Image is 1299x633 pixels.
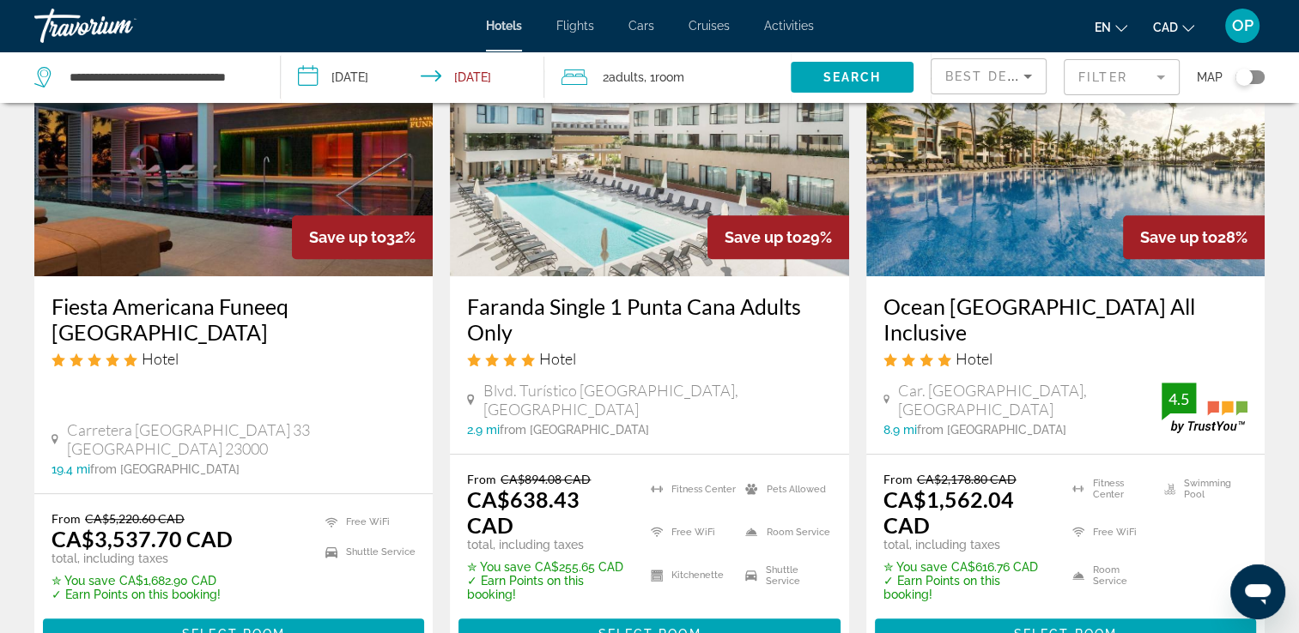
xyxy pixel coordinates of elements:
li: Shuttle Service [737,558,831,593]
span: Hotel [956,349,992,368]
span: Save up to [725,228,802,246]
button: Filter [1064,58,1180,96]
span: ✮ You save [52,574,115,588]
span: from [GEOGRAPHIC_DATA] [500,423,649,437]
li: Free WiFi [1064,515,1156,549]
ins: CA$1,562.04 CAD [883,486,1014,538]
span: Map [1197,65,1223,89]
li: Free WiFi [642,515,737,549]
span: Best Deals [945,69,1035,83]
button: Travelers: 2 adults, 0 children [544,51,791,103]
ins: CA$3,537.70 CAD [52,526,233,552]
span: From [52,511,81,526]
span: 19.4 mi [52,462,90,476]
img: trustyou-badge.svg [1162,383,1247,433]
li: Room Service [1064,558,1156,593]
span: Save up to [309,228,386,246]
span: ✮ You save [467,560,531,574]
span: , 1 [644,65,684,89]
span: Search [822,70,881,84]
span: From [883,472,913,486]
p: total, including taxes [883,538,1051,552]
li: Room Service [737,515,831,549]
p: ✓ Earn Points on this booking! [52,588,233,601]
p: total, including taxes [467,538,629,552]
span: Blvd. Turístico [GEOGRAPHIC_DATA], [GEOGRAPHIC_DATA] [483,381,832,419]
li: Pets Allowed [737,472,831,506]
div: 4.5 [1162,389,1196,409]
p: CA$616.76 CAD [883,560,1051,574]
img: Hotel image [34,2,433,276]
p: total, including taxes [52,552,233,565]
span: Save up to [1140,228,1217,246]
iframe: Button to launch messaging window [1230,564,1285,619]
a: Cruises [689,19,730,33]
span: Hotel [539,349,576,368]
span: ✮ You save [883,560,947,574]
span: From [467,472,496,486]
a: Cars [628,19,654,33]
span: Room [655,70,684,84]
span: from [GEOGRAPHIC_DATA] [90,462,240,476]
p: ✓ Earn Points on this booking! [883,574,1051,601]
span: Carretera [GEOGRAPHIC_DATA] 33 [GEOGRAPHIC_DATA] 23000 [67,420,416,458]
span: CAD [1153,21,1178,34]
a: Hotels [486,19,522,33]
span: Adults [609,70,644,84]
div: 4 star Hotel [883,349,1247,368]
div: 28% [1123,215,1265,259]
div: 29% [707,215,849,259]
img: Hotel image [866,2,1265,276]
del: CA$5,220.60 CAD [85,511,185,526]
button: Search [791,62,914,93]
li: Fitness Center [1064,472,1156,506]
del: CA$894.08 CAD [501,472,591,486]
span: en [1095,21,1111,34]
button: Check-in date: Feb 15, 2026 Check-out date: Feb 19, 2026 [281,51,544,103]
span: 8.9 mi [883,423,917,437]
mat-select: Sort by [945,66,1032,87]
a: Activities [764,19,814,33]
li: Shuttle Service [317,541,416,563]
button: Change language [1095,15,1127,39]
ins: CA$638.43 CAD [467,486,580,538]
div: 5 star Hotel [52,349,416,368]
li: Free WiFi [317,511,416,533]
p: ✓ Earn Points on this booking! [467,574,629,601]
li: Swimming Pool [1156,472,1247,506]
span: from [GEOGRAPHIC_DATA] [917,423,1066,437]
p: CA$1,682.90 CAD [52,574,233,588]
button: User Menu [1220,8,1265,44]
button: Toggle map [1223,69,1265,85]
div: 4 star Hotel [467,349,831,368]
p: CA$255.65 CAD [467,560,629,574]
a: Fiesta Americana Funeeq [GEOGRAPHIC_DATA] [52,293,416,345]
div: 32% [292,215,433,259]
a: Ocean [GEOGRAPHIC_DATA] All Inclusive [883,293,1247,345]
li: Fitness Center [642,472,737,506]
span: Car. [GEOGRAPHIC_DATA], [GEOGRAPHIC_DATA] [898,381,1162,419]
a: Flights [556,19,594,33]
span: OP [1232,17,1253,34]
button: Change currency [1153,15,1194,39]
a: Travorium [34,3,206,48]
a: Faranda Single 1 Punta Cana Adults Only [467,293,831,345]
span: 2.9 mi [467,423,500,437]
span: 2 [603,65,644,89]
li: Kitchenette [642,558,737,593]
del: CA$2,178.80 CAD [917,472,1017,486]
span: Hotel [142,349,179,368]
img: Hotel image [450,2,848,276]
